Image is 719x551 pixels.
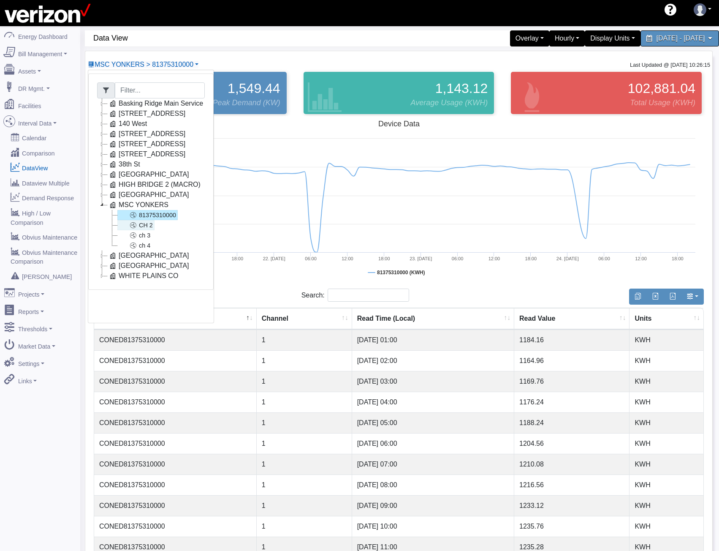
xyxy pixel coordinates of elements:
[378,120,420,128] tspan: Device Data
[88,61,198,68] a: MSC YONKERS > 81375310000
[672,256,684,261] text: 18:00
[97,159,205,169] li: 38th St
[97,200,205,251] li: MSC YONKERS
[352,495,514,516] td: [DATE] 09:00
[93,30,403,46] span: Data View
[115,82,205,98] input: Filter
[117,230,152,240] a: ch 3
[629,433,703,454] td: KWH
[257,350,352,371] td: 1
[107,169,191,180] a: [GEOGRAPHIC_DATA]
[117,240,152,251] a: ch 4
[629,392,703,412] td: KWH
[629,454,703,475] td: KWH
[514,475,629,495] td: 1216.56
[97,129,205,139] li: [STREET_ADDRESS]
[257,475,352,495] td: 1
[257,308,352,330] th: Channel : activate to sort column ascending
[97,109,205,119] li: [STREET_ADDRESS]
[107,240,205,251] li: ch 4
[352,330,514,350] td: [DATE] 01:00
[97,98,205,109] li: Basking Ridge Main Service
[97,190,205,200] li: [GEOGRAPHIC_DATA]
[556,256,579,261] tspan: 24. [DATE]
[107,149,187,159] a: [STREET_ADDRESS]
[411,97,488,109] span: Average Usage (KWH)
[257,412,352,433] td: 1
[452,256,464,261] text: 06:00
[514,392,629,412] td: 1176.24
[94,475,257,495] td: CONED81375310000
[629,308,703,330] th: Units : activate to sort column ascending
[257,495,352,516] td: 1
[107,109,187,119] a: [STREET_ADDRESS]
[657,35,705,42] span: [DATE] - [DATE]
[598,256,610,261] text: 06:00
[629,330,703,350] td: KWH
[97,251,205,261] li: [GEOGRAPHIC_DATA]
[107,119,149,129] a: 140 West
[95,61,193,68] span: Device List
[629,475,703,495] td: KWH
[305,256,317,261] text: 06:00
[585,30,640,46] div: Display Units
[94,495,257,516] td: CONED81375310000
[257,330,352,350] td: 1
[107,98,205,109] a: Basking Ridge Main Service
[410,256,432,261] tspan: 23. [DATE]
[514,308,629,330] th: Read Value : activate to sort column ascending
[378,256,390,261] text: 18:00
[107,129,187,139] a: [STREET_ADDRESS]
[213,97,280,109] span: Peak Demand (KW)
[352,350,514,371] td: [DATE] 02:00
[629,495,703,516] td: KWH
[107,251,191,261] a: [GEOGRAPHIC_DATA]
[630,62,710,68] small: Last Updated @ [DATE] 10:26:15
[342,256,353,261] text: 12:00
[435,78,488,98] span: 1,143.12
[117,220,155,230] a: CH 2
[352,433,514,454] td: [DATE] 06:00
[630,97,695,109] span: Total Usage (KWH)
[94,412,257,433] td: CONED81375310000
[514,516,629,537] td: 1235.76
[488,256,500,261] text: 12:00
[257,433,352,454] td: 1
[352,516,514,537] td: [DATE] 10:00
[263,256,285,261] tspan: 22. [DATE]
[257,371,352,392] td: 1
[549,30,585,46] div: Hourly
[352,371,514,392] td: [DATE] 03:00
[514,330,629,350] td: 1184.16
[228,78,280,98] span: 1,549.44
[629,412,703,433] td: KWH
[94,433,257,454] td: CONED81375310000
[232,256,244,261] text: 18:00
[646,289,664,305] button: Export to Excel
[629,516,703,537] td: KWH
[629,350,703,371] td: KWH
[635,256,647,261] text: 12:00
[94,330,257,350] td: CONED81375310000
[107,159,142,169] a: 38th St
[510,30,549,46] div: Overlay
[514,412,629,433] td: 1188.24
[97,139,205,149] li: [STREET_ADDRESS]
[107,230,205,240] li: ch 3
[97,180,205,190] li: HIGH BRIDGE 2 (MACRO)
[257,392,352,412] td: 1
[257,454,352,475] td: 1
[107,210,205,220] li: 81375310000
[257,516,352,537] td: 1
[97,119,205,129] li: 140 West
[694,3,706,16] img: user-3.svg
[97,271,205,281] li: WHITE PLAINS CO
[514,371,629,392] td: 1169.76
[107,271,180,281] a: WHITE PLAINS CO
[97,169,205,180] li: [GEOGRAPHIC_DATA]
[525,256,537,261] text: 18:00
[664,289,681,305] button: Generate PDF
[107,180,202,190] a: HIGH BRIDGE 2 (MACRO)
[107,139,187,149] a: [STREET_ADDRESS]
[629,371,703,392] td: KWH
